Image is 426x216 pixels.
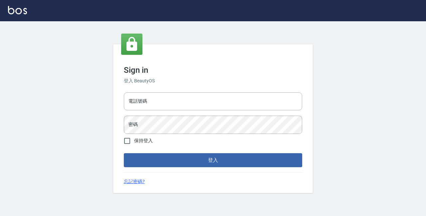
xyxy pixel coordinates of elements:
[134,137,153,144] span: 保持登入
[124,153,302,167] button: 登入
[8,6,27,14] img: Logo
[124,65,302,75] h3: Sign in
[124,77,302,84] h6: 登入 BeautyOS
[124,178,145,185] a: 忘記密碼?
